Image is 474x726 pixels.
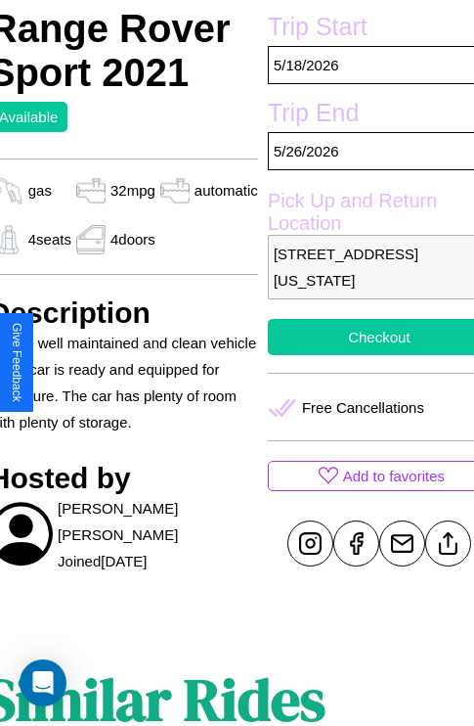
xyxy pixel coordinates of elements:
[155,176,194,205] img: gas
[20,659,66,706] div: Open Intercom Messenger
[10,323,23,402] div: Give Feedback
[71,176,110,205] img: gas
[58,495,258,548] p: [PERSON_NAME] [PERSON_NAME]
[58,548,147,574] p: Joined [DATE]
[110,177,155,204] p: 32 mpg
[28,177,52,204] p: gas
[343,463,445,489] p: Add to favorites
[110,226,155,252] p: 4 doors
[302,394,424,421] p: Free Cancellations
[71,225,110,254] img: gas
[28,226,71,252] p: 4 seats
[194,177,258,204] p: automatic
